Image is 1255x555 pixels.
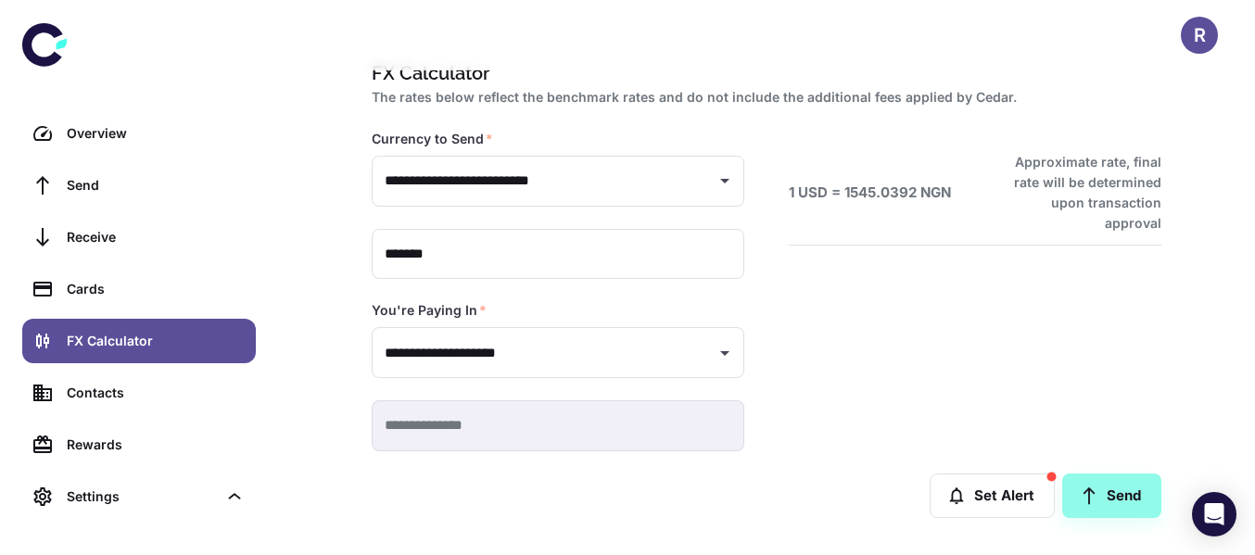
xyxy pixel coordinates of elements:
a: FX Calculator [22,319,256,363]
label: You're Paying In [372,301,487,320]
div: Rewards [67,435,245,455]
div: Settings [67,486,217,507]
div: FX Calculator [67,331,245,351]
div: Contacts [67,383,245,403]
label: Currency to Send [372,130,493,148]
div: Receive [67,227,245,247]
button: Set Alert [930,473,1055,518]
a: Receive [22,215,256,259]
a: Send [22,163,256,208]
div: Send [67,175,245,196]
button: Open [712,340,738,366]
div: Cards [67,279,245,299]
h6: Approximate rate, final rate will be determined upon transaction approval [994,152,1161,233]
button: R [1181,17,1218,54]
button: Open [712,168,738,194]
a: Rewards [22,423,256,467]
a: Send [1062,473,1161,518]
h1: FX Calculator [372,59,1154,87]
div: Overview [67,123,245,144]
div: Settings [22,474,256,519]
a: Contacts [22,371,256,415]
a: Overview [22,111,256,156]
h6: 1 USD = 1545.0392 NGN [789,183,951,204]
div: Open Intercom Messenger [1192,492,1236,536]
a: Cards [22,267,256,311]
